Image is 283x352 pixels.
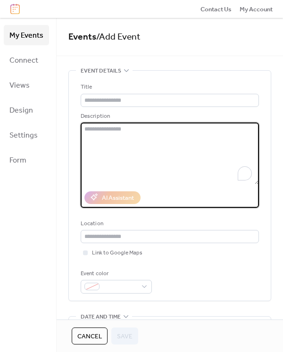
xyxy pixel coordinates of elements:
a: Form [4,150,49,170]
span: My Account [240,5,273,14]
span: Connect [9,53,38,68]
span: Cancel [77,332,102,341]
a: Views [4,75,49,95]
span: Event details [81,66,121,76]
span: Link to Google Maps [92,248,142,258]
div: Description [81,112,257,121]
span: My Events [9,28,43,43]
img: logo [10,4,20,14]
span: Date and time [81,312,121,321]
a: Connect [4,50,49,70]
a: Design [4,100,49,120]
textarea: To enrich screen reader interactions, please activate Accessibility in Grammarly extension settings [81,123,259,184]
span: Form [9,153,26,168]
a: My Account [240,4,273,14]
span: Contact Us [200,5,232,14]
div: Event color [81,269,150,278]
a: Settings [4,125,49,145]
span: Design [9,103,33,118]
span: Settings [9,128,38,143]
button: Cancel [72,327,108,344]
div: Location [81,219,257,229]
a: Events [68,28,96,46]
span: / Add Event [96,28,141,46]
a: My Events [4,25,49,45]
div: Title [81,82,257,92]
a: Contact Us [200,4,232,14]
span: Views [9,78,30,93]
